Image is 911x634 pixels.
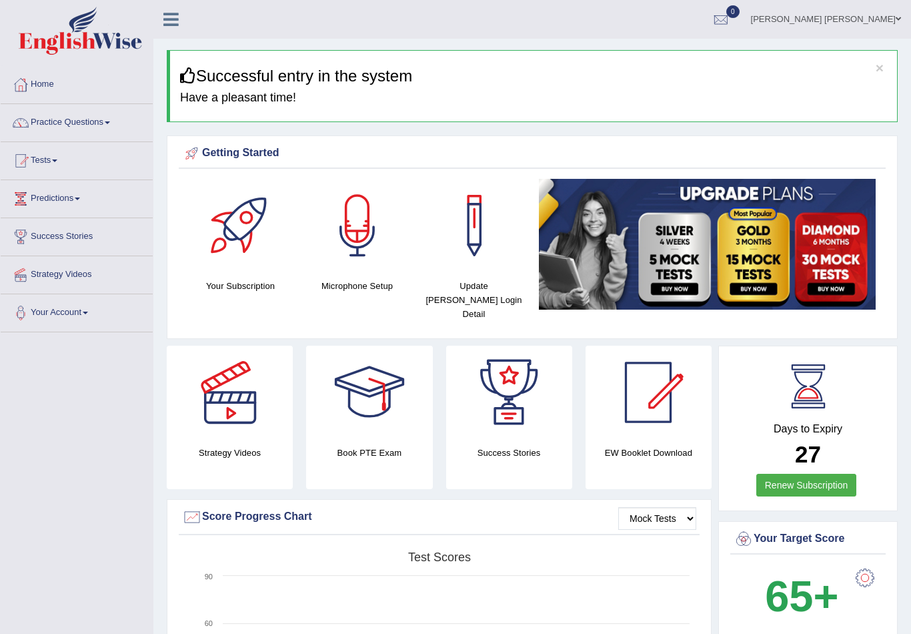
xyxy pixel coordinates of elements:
h4: Days to Expiry [734,423,882,435]
h4: Strategy Videos [167,446,293,460]
h4: Success Stories [446,446,572,460]
a: Strategy Videos [1,256,153,290]
a: Home [1,66,153,99]
a: Predictions [1,180,153,214]
a: Your Account [1,294,153,328]
b: 27 [795,441,821,467]
div: Getting Started [182,143,882,164]
span: 0 [726,5,740,18]
h4: EW Booklet Download [586,446,712,460]
h4: Update [PERSON_NAME] Login Detail [422,279,526,321]
text: 90 [205,573,213,581]
h4: Your Subscription [189,279,292,293]
a: Renew Subscription [756,474,857,497]
h4: Microphone Setup [305,279,409,293]
a: Practice Questions [1,104,153,137]
b: 65+ [765,572,838,621]
a: Tests [1,142,153,176]
button: × [876,61,884,75]
tspan: Test scores [408,551,471,564]
div: Your Target Score [734,529,882,549]
text: 60 [205,619,213,627]
h4: Book PTE Exam [306,446,432,460]
img: small5.jpg [539,179,876,309]
h4: Have a pleasant time! [180,91,887,105]
a: Success Stories [1,218,153,252]
h3: Successful entry in the system [180,67,887,85]
div: Score Progress Chart [182,507,696,527]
